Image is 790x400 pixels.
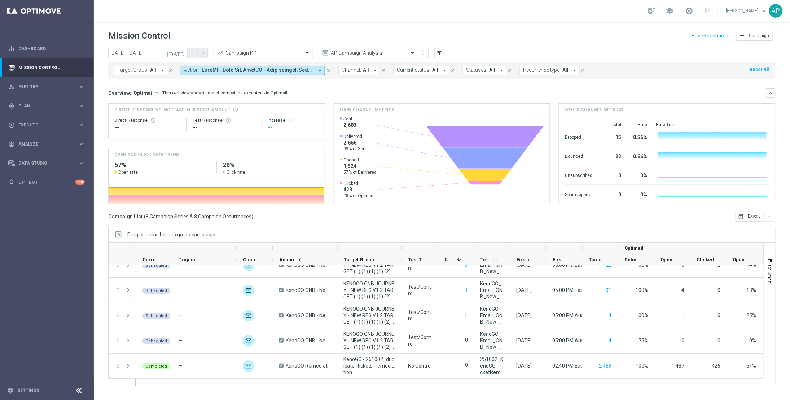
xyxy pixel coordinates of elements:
[115,337,121,344] button: more_vert
[749,33,769,38] span: Campaign
[178,312,182,318] span: —
[344,257,374,262] span: Target Group
[344,157,377,163] span: Opened
[286,287,331,293] span: KenoGO ONB - New Reg V1.3 | EMAIL | Day 4 - Product Variants
[78,83,85,90] i: keyboard_arrow_right
[193,123,256,132] div: --
[571,67,578,74] i: arrow_drop_down
[108,48,188,58] input: Select date range
[344,134,367,139] span: Delivered
[78,141,85,147] i: keyboard_arrow_right
[18,142,78,146] span: Analyze
[735,212,764,222] button: open_in_browser Export
[18,173,75,192] a: Optibot
[408,257,426,262] span: Test Type
[507,68,512,73] i: close
[636,312,648,318] span: Delivery Rate = Delivered / Sent
[8,65,85,71] button: Mission Control
[8,122,85,128] div: play_circle_outline Execute keyboard_arrow_right
[286,312,331,319] span: KenoGO ONB - New Reg V1.3 | EMAIL | Day 1 - USPs
[552,363,712,369] span: 02:40 PM Eastern Australia Time (Sydney) (UTC +10:00)
[243,335,254,347] div: Optimail
[747,262,756,268] span: Open Rate = Opened / Delivered
[681,312,684,318] span: 1
[8,103,15,109] i: gps_fixed
[115,363,121,369] button: more_vert
[8,84,78,90] div: Explore
[465,337,468,343] label: 0
[344,139,367,146] span: 2,666
[268,123,319,132] div: --
[672,363,684,369] span: 1,487
[115,312,121,319] i: more_vert
[344,181,374,186] span: Clicked
[589,257,606,262] span: Targeted Customers
[747,312,756,318] span: Open Rate = Opened / Delivered
[602,131,621,142] div: 15
[436,50,443,56] i: filter_alt
[18,123,78,127] span: Execute
[343,280,396,300] span: KENOGO ONB JOURNEY - NEW REG V1.2 TARGET (1) (1) (1) (1) (2) (1) - Campaign 6
[408,334,432,347] div: Test/Control
[243,310,254,321] img: Optimail
[638,338,648,343] span: Delivery Rate = Delivered / Sent
[725,5,769,16] a: [PERSON_NAME]keyboard_arrow_down
[480,331,504,350] span: KenoGO_Email_ONB_New_Reg_DAY4_V2_WA
[491,255,498,263] span: Calculate column
[214,48,313,58] ng-select: Campaign KPI
[464,286,468,295] button: 3
[8,160,78,166] div: Data Studio
[517,257,534,262] span: First in Range
[656,122,769,128] div: Rate Trend
[580,68,585,73] i: close
[8,84,85,90] button: person_search Explore keyboard_arrow_right
[317,67,323,74] i: arrow_drop_down
[268,117,319,123] div: Increase
[108,31,170,41] h1: Mission Control
[394,66,449,75] button: Current Status: All arrow_drop_down
[114,107,231,113] span: Direct Response VS Increase In Deposit Amount
[380,66,387,74] button: close
[343,331,396,350] span: KENOGO ONB JOURNEY - NEW REG V1.2 TARGET (1) (1) (1) (1) (2) (1) - Campaign 5
[142,257,160,262] span: Current Status
[661,257,678,262] span: Opened
[279,257,294,262] span: Action
[8,103,78,109] div: Plan
[8,141,85,147] button: track_changes Analyze keyboard_arrow_right
[738,214,744,219] i: open_in_browser
[115,287,121,293] button: more_vert
[565,169,594,181] div: Unsubscribed
[8,39,85,58] div: Dashboard
[8,179,85,185] button: lightbulb Optibot +10
[625,257,642,262] span: Delivery Rate
[202,67,314,73] span: LoreMI - Dolo Sit, AmetCO - Adipiscingel, SeddOE - Tempori Utlaboreetdo, MagnAA - Enimadmi, VeniA...
[432,67,438,73] span: All
[344,186,374,193] span: 429
[343,306,396,325] span: KENOGO ONB JOURNEY - NEW REG V1.2 TARGET (1) (1) (1) (1) (2) (1) - Campaign 2
[717,262,720,268] span: 2
[764,212,776,222] button: more_vert
[162,90,287,96] div: This overview shows data of campaigns executed via Optimail
[8,45,15,52] i: equalizer
[18,58,85,77] a: Mission Control
[114,161,211,169] h2: 57%
[243,360,254,372] div: Optimail
[766,88,776,98] button: keyboard_arrow_down
[712,363,720,369] span: 426
[159,67,166,74] i: arrow_drop_down
[114,66,167,75] button: Target Group: All arrow_drop_down
[8,179,15,186] i: lightbulb
[381,68,386,73] i: close
[178,287,182,293] span: —
[200,50,205,55] i: arrow_forward
[636,287,648,293] span: Delivery Rate = Delivered / Sent
[146,213,251,220] span: 8 Campaign Series & 8 Campaign Occurrences
[598,361,612,370] button: 2,469
[286,337,331,344] span: KenoGO ONB - New Reg V1.3 | EMAIL | Day 4 - Spin 'n' GO + USPs
[630,169,647,181] div: 0%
